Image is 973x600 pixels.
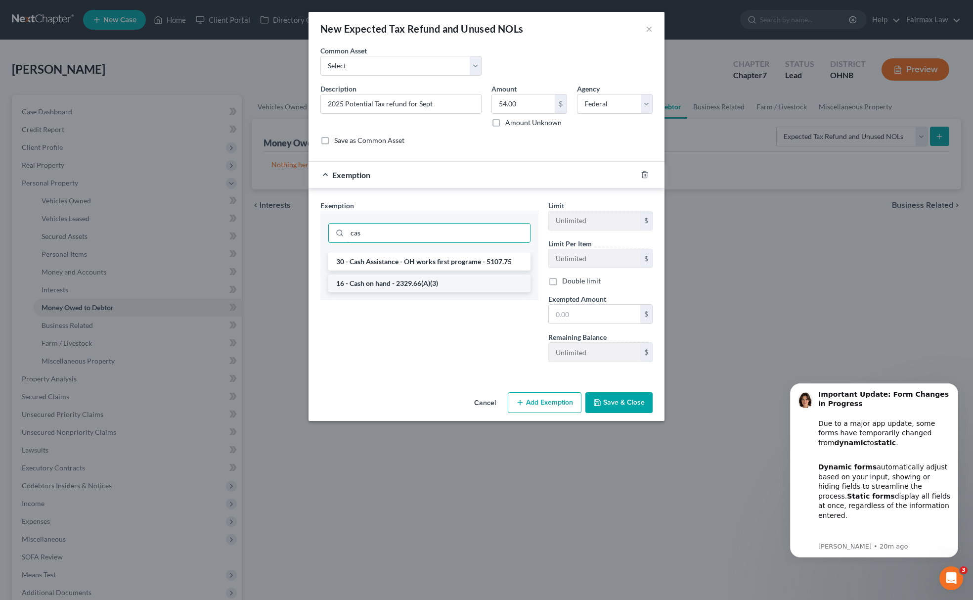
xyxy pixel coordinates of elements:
div: $ [640,343,652,362]
label: Amount Unknown [505,118,562,128]
label: Agency [577,84,600,94]
div: Our team is actively working to re-integrate dynamic functionality and expects to have it restore... [43,152,176,230]
iframe: Intercom notifications message [775,374,973,563]
div: $ [640,305,652,323]
div: $ [555,94,567,113]
iframe: Intercom live chat [939,566,963,590]
label: Limit Per Item [548,238,592,249]
span: Exempted Amount [548,295,606,303]
span: 3 [960,566,968,574]
label: Common Asset [320,46,367,56]
label: Save as Common Asset [334,136,404,145]
button: × [646,23,653,35]
div: $ [640,211,652,230]
li: 30 - Cash Assistance - OH works first programe - 5107.75 [328,253,531,271]
div: New Expected Tax Refund and Unused NOLs [320,22,524,36]
label: Remaining Balance [548,332,607,342]
p: Message from Emma, sent 20m ago [43,168,176,177]
input: 0.00 [549,305,640,323]
input: -- [549,249,640,268]
li: 16 - Cash on hand - 2329.66(A)(3) [328,275,531,292]
input: Describe... [321,94,481,113]
button: Save & Close [585,392,653,413]
label: Amount [491,84,517,94]
span: Description [320,85,356,93]
input: -- [549,211,640,230]
span: Limit [548,201,564,210]
span: Exemption [332,170,370,180]
button: Add Exemption [508,392,581,413]
button: Cancel [466,393,504,413]
div: $ [640,249,652,268]
label: Double limit [562,276,601,286]
input: 0.00 [492,94,555,113]
span: Exemption [320,201,354,210]
input: Search exemption rules... [347,224,530,242]
input: -- [549,343,640,362]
